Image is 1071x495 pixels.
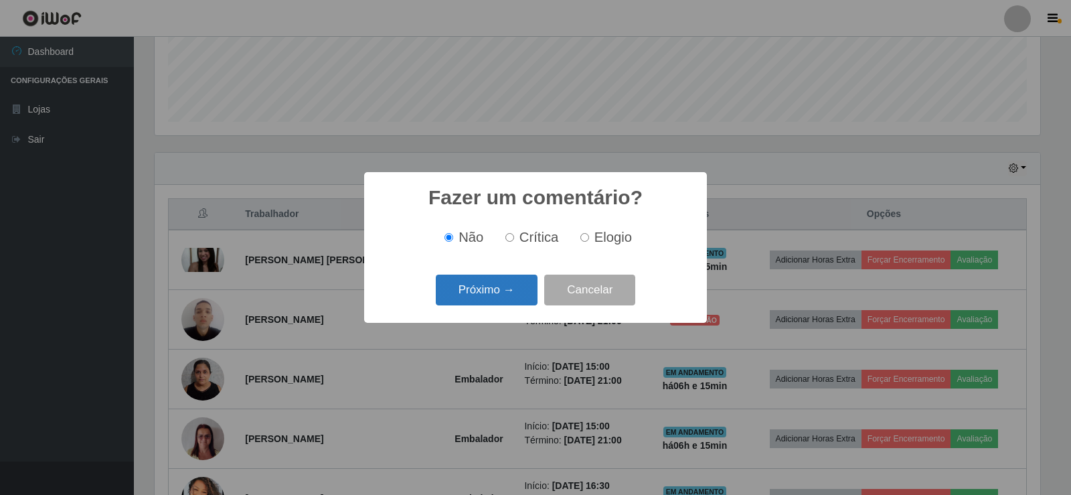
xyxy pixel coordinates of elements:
button: Próximo → [436,275,538,306]
h2: Fazer um comentário? [428,186,643,210]
span: Crítica [519,230,559,244]
span: Elogio [594,230,632,244]
input: Não [444,233,453,242]
input: Crítica [505,233,514,242]
input: Elogio [580,233,589,242]
button: Cancelar [544,275,635,306]
span: Não [459,230,483,244]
